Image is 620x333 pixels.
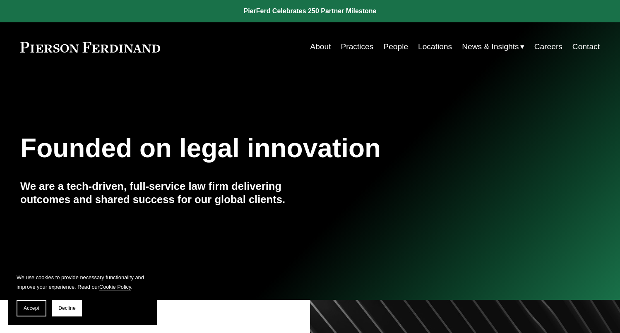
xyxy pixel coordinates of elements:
span: Accept [24,305,39,311]
a: Contact [572,39,600,55]
a: Locations [418,39,452,55]
h1: Founded on legal innovation [20,133,503,163]
h4: We are a tech-driven, full-service law firm delivering outcomes and shared success for our global... [20,180,310,206]
span: News & Insights [462,40,519,54]
a: folder dropdown [462,39,524,55]
a: Careers [534,39,562,55]
a: Practices [341,39,373,55]
a: People [383,39,408,55]
p: We use cookies to provide necessary functionality and improve your experience. Read our . [17,273,149,292]
section: Cookie banner [8,264,157,325]
a: Cookie Policy [99,284,131,290]
a: About [310,39,331,55]
button: Decline [52,300,82,316]
button: Accept [17,300,46,316]
span: Decline [58,305,76,311]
